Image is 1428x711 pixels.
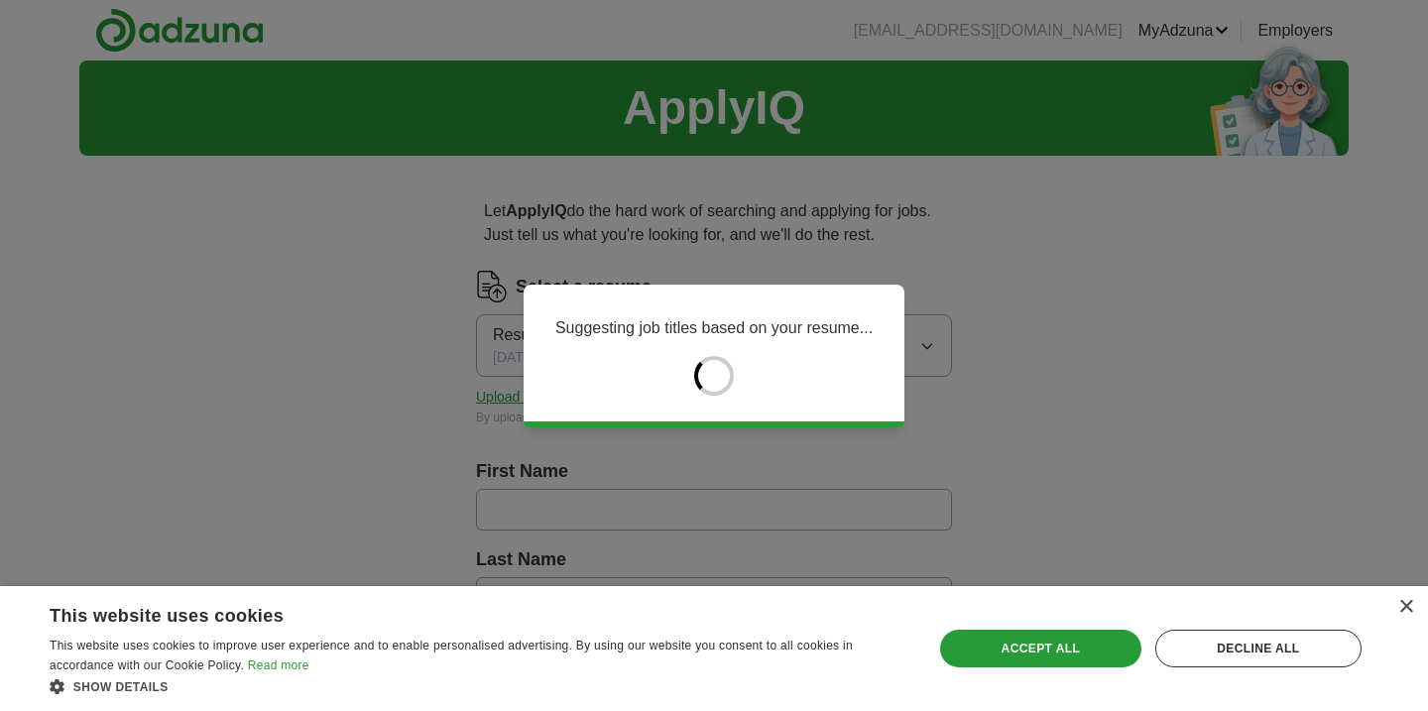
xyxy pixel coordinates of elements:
div: Decline all [1155,630,1362,667]
div: Show details [50,676,907,696]
div: This website uses cookies [50,598,858,628]
div: Close [1398,600,1413,615]
a: Read more, opens a new window [248,658,309,672]
span: Show details [73,680,169,694]
span: This website uses cookies to improve user experience and to enable personalised advertising. By u... [50,639,853,672]
div: Accept all [940,630,1141,667]
p: Suggesting job titles based on your resume... [555,316,873,340]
